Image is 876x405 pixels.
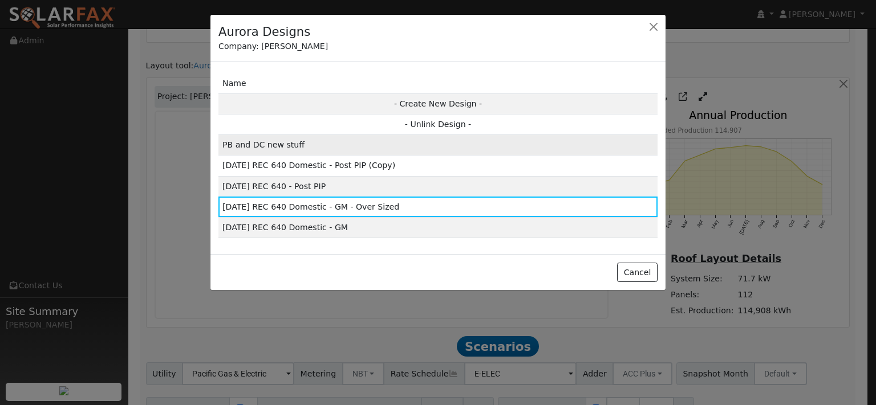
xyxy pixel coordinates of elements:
td: [DATE] REC 640 Domestic - GM [218,217,658,238]
td: PB and DC new stuff [218,135,658,156]
td: Name [218,73,658,94]
h4: Aurora Designs [218,23,310,41]
td: [DATE] REC 640 Domestic - GM - Over Sized [218,197,658,217]
div: Company: [PERSON_NAME] [218,40,658,52]
td: [DATE] REC 640 Domestic - Post PIP (Copy) [218,156,658,176]
td: - Unlink Design - [218,114,658,135]
td: - Create New Design - [218,93,658,114]
button: Cancel [617,263,658,282]
td: [DATE] REC 640 - Post PIP [218,176,658,197]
